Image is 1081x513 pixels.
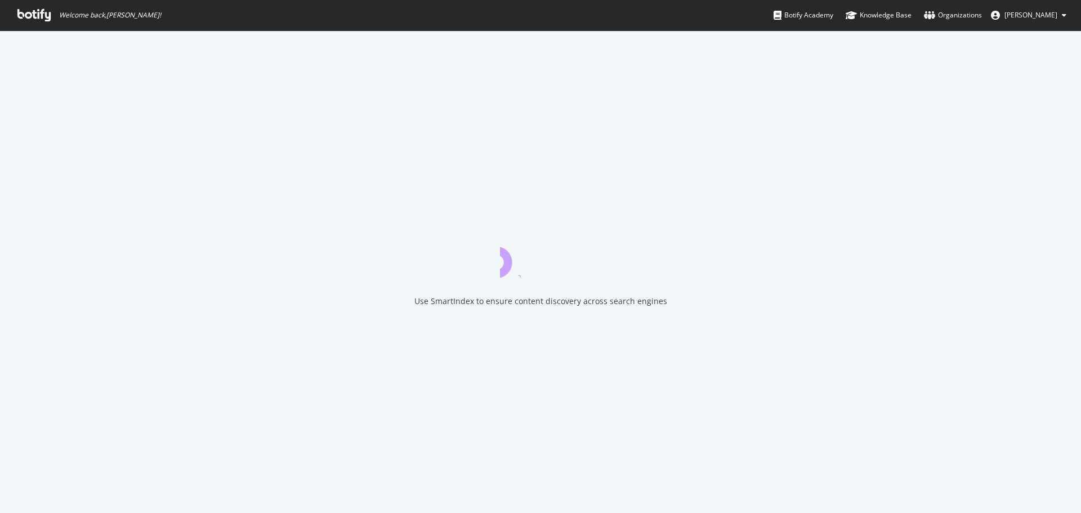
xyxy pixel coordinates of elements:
[59,11,161,20] span: Welcome back, [PERSON_NAME] !
[774,10,833,21] div: Botify Academy
[982,6,1075,24] button: [PERSON_NAME]
[1004,10,1057,20] span: Michelle Stephens
[414,296,667,307] div: Use SmartIndex to ensure content discovery across search engines
[500,237,581,278] div: animation
[846,10,912,21] div: Knowledge Base
[924,10,982,21] div: Organizations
